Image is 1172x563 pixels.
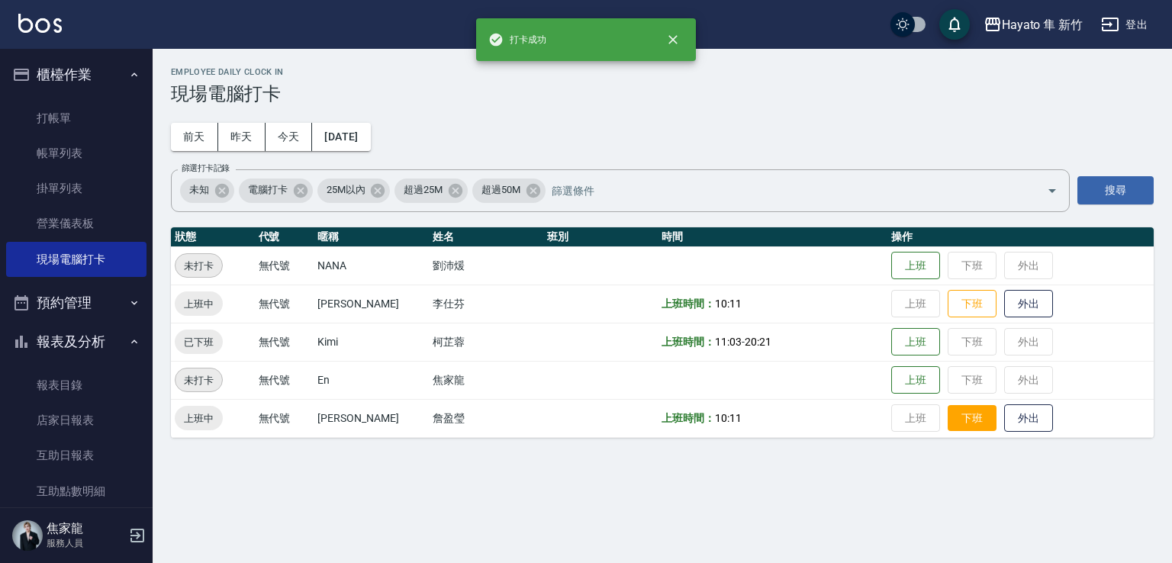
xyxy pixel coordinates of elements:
b: 上班時間： [662,298,715,310]
span: 11:03 [715,336,742,348]
th: 時間 [658,227,887,247]
span: 已下班 [175,334,223,350]
label: 篩選打卡記錄 [182,162,230,174]
span: 上班中 [175,410,223,426]
button: 前天 [171,123,218,151]
a: 營業儀表板 [6,206,146,241]
button: 上班 [891,328,940,356]
td: - [658,323,887,361]
td: 焦家龍 [429,361,543,399]
b: 上班時間： [662,336,715,348]
button: 今天 [266,123,313,151]
span: 上班中 [175,296,223,312]
a: 報表目錄 [6,368,146,403]
span: 未知 [180,182,218,198]
a: 打帳單 [6,101,146,136]
td: 無代號 [255,246,314,285]
div: 電腦打卡 [239,179,313,203]
button: Open [1040,179,1064,203]
span: 10:11 [715,412,742,424]
td: 無代號 [255,285,314,323]
button: 下班 [948,405,997,432]
b: 上班時間： [662,412,715,424]
button: close [656,23,690,56]
button: [DATE] [312,123,370,151]
td: 李仕芬 [429,285,543,323]
button: Hayato 隼 新竹 [977,9,1089,40]
span: 超過50M [472,182,530,198]
span: 25M以內 [317,182,375,198]
div: 超過50M [472,179,546,203]
p: 服務人員 [47,536,124,550]
div: Hayato 隼 新竹 [1002,15,1083,34]
span: 打卡成功 [488,32,546,47]
a: 掛單列表 [6,171,146,206]
td: 劉沛煖 [429,246,543,285]
img: Person [12,520,43,551]
a: 互助日報表 [6,438,146,473]
input: 篩選條件 [548,177,1020,204]
h2: Employee Daily Clock In [171,67,1154,77]
td: Kimi [314,323,428,361]
span: 20:21 [745,336,771,348]
td: En [314,361,428,399]
button: 上班 [891,366,940,394]
span: 電腦打卡 [239,182,297,198]
td: NANA [314,246,428,285]
th: 狀態 [171,227,255,247]
button: 外出 [1004,290,1053,318]
a: 現場電腦打卡 [6,242,146,277]
th: 姓名 [429,227,543,247]
button: 上班 [891,252,940,280]
th: 暱稱 [314,227,428,247]
button: 預約管理 [6,283,146,323]
div: 超過25M [394,179,468,203]
button: 下班 [948,290,997,318]
td: [PERSON_NAME] [314,285,428,323]
td: 無代號 [255,399,314,437]
div: 未知 [180,179,234,203]
th: 操作 [887,227,1154,247]
button: save [939,9,970,40]
a: 店家日報表 [6,403,146,438]
td: 柯芷蓉 [429,323,543,361]
td: 詹盈瑩 [429,399,543,437]
a: 帳單列表 [6,136,146,171]
img: Logo [18,14,62,33]
button: 報表及分析 [6,322,146,362]
span: 未打卡 [175,258,222,274]
td: 無代號 [255,323,314,361]
span: 10:11 [715,298,742,310]
button: 搜尋 [1077,176,1154,204]
th: 班別 [543,227,658,247]
span: 未打卡 [175,372,222,388]
span: 超過25M [394,182,452,198]
h3: 現場電腦打卡 [171,83,1154,105]
td: 無代號 [255,361,314,399]
button: 外出 [1004,404,1053,433]
div: 25M以內 [317,179,391,203]
button: 昨天 [218,123,266,151]
td: [PERSON_NAME] [314,399,428,437]
h5: 焦家龍 [47,521,124,536]
button: 櫃檯作業 [6,55,146,95]
button: 登出 [1095,11,1154,39]
th: 代號 [255,227,314,247]
a: 互助點數明細 [6,474,146,509]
